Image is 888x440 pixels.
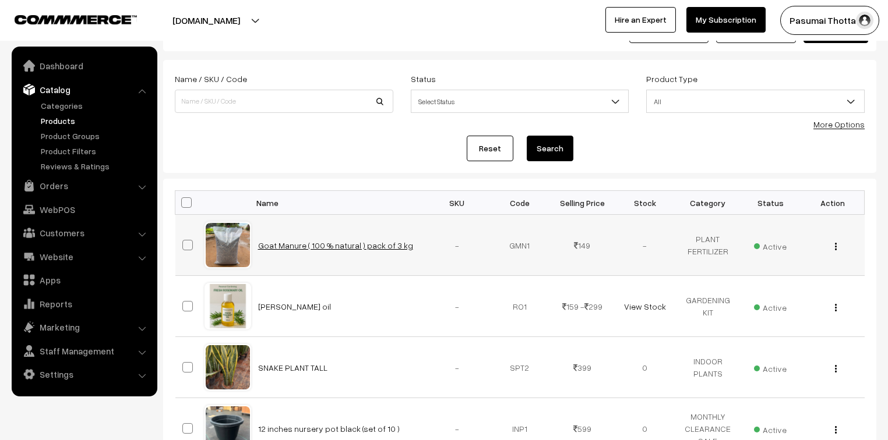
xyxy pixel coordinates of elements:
[426,337,489,398] td: -
[856,12,873,29] img: user
[426,215,489,276] td: -
[251,191,426,215] th: Name
[258,301,331,311] a: [PERSON_NAME] oil
[38,145,153,157] a: Product Filters
[15,269,153,290] a: Apps
[15,12,117,26] a: COMMMERCE
[754,421,787,436] span: Active
[15,79,153,100] a: Catalog
[411,90,629,113] span: Select Status
[411,91,629,112] span: Select Status
[15,55,153,76] a: Dashboard
[467,136,513,161] a: Reset
[488,215,551,276] td: GMN1
[605,7,676,33] a: Hire an Expert
[258,240,413,250] a: Goat Manure ( 100 % natural ) pack of 3 kg
[646,73,697,85] label: Product Type
[676,276,739,337] td: GARDENING KIT
[15,364,153,385] a: Settings
[551,191,614,215] th: Selling Price
[258,363,327,372] a: SNAKE PLANT TALL
[780,6,879,35] button: Pasumai Thotta…
[15,175,153,196] a: Orders
[646,90,865,113] span: All
[175,90,393,113] input: Name / SKU / Code
[676,215,739,276] td: PLANT FERTILIZER
[551,337,614,398] td: 399
[15,222,153,243] a: Customers
[835,304,837,311] img: Menu
[754,237,787,253] span: Active
[676,337,739,398] td: INDOOR PLANTS
[38,115,153,127] a: Products
[15,340,153,361] a: Staff Management
[647,91,864,112] span: All
[38,100,153,112] a: Categories
[551,215,614,276] td: 149
[614,215,676,276] td: -
[527,136,573,161] button: Search
[835,243,837,250] img: Menu
[686,7,766,33] a: My Subscription
[411,73,436,85] label: Status
[15,15,137,24] img: COMMMERCE
[624,301,666,311] a: View Stock
[488,276,551,337] td: RO1
[739,191,802,215] th: Status
[614,337,676,398] td: 0
[802,191,865,215] th: Action
[15,246,153,267] a: Website
[38,130,153,142] a: Product Groups
[38,160,153,172] a: Reviews & Ratings
[488,191,551,215] th: Code
[676,191,739,215] th: Category
[551,276,614,337] td: 159 - 299
[15,317,153,338] a: Marketing
[426,276,489,337] td: -
[614,191,676,215] th: Stock
[258,424,400,434] a: 12 inches nursery pot black (set of 10 )
[813,119,865,129] a: More Options
[132,6,281,35] button: [DOMAIN_NAME]
[835,365,837,372] img: Menu
[754,299,787,314] span: Active
[15,293,153,314] a: Reports
[15,199,153,220] a: WebPOS
[835,426,837,434] img: Menu
[426,191,489,215] th: SKU
[175,73,247,85] label: Name / SKU / Code
[754,360,787,375] span: Active
[488,337,551,398] td: SPT2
